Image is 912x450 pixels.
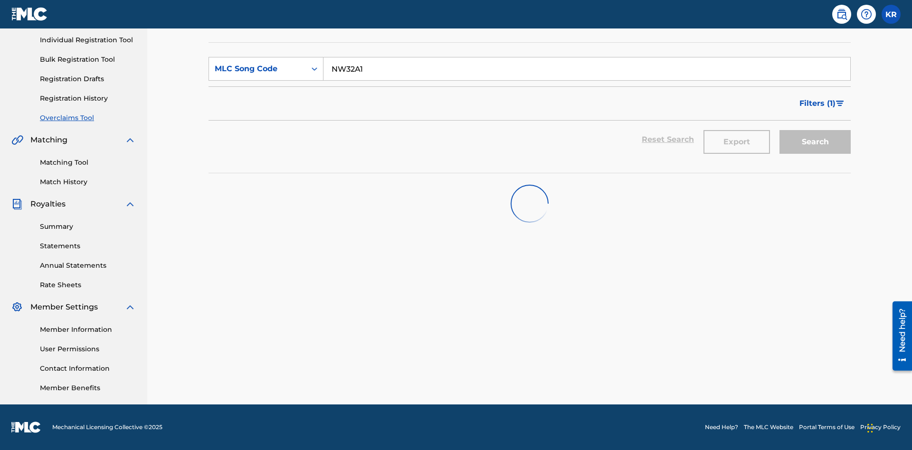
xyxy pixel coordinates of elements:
[124,301,136,313] img: expand
[40,261,136,271] a: Annual Statements
[799,98,836,109] span: Filters ( 1 )
[864,404,912,450] iframe: Chat Widget
[215,63,300,75] div: MLC Song Code
[11,198,23,210] img: Royalties
[40,325,136,335] a: Member Information
[40,280,136,290] a: Rate Sheets
[705,423,738,431] a: Need Help?
[40,113,136,123] a: Overclaims Tool
[40,241,136,251] a: Statements
[836,101,844,106] img: filter
[40,383,136,393] a: Member Benefits
[40,222,136,232] a: Summary
[836,9,847,20] img: search
[885,298,912,375] iframe: Resource Center
[124,198,136,210] img: expand
[40,94,136,103] a: Registration History
[30,198,66,210] span: Royalties
[40,74,136,84] a: Registration Drafts
[11,134,23,146] img: Matching
[40,344,136,354] a: User Permissions
[794,92,851,115] button: Filters (1)
[11,7,48,21] img: MLC Logo
[30,301,98,313] span: Member Settings
[857,5,876,24] div: Help
[40,364,136,374] a: Contact Information
[860,423,901,431] a: Privacy Policy
[40,55,136,65] a: Bulk Registration Tool
[11,301,23,313] img: Member Settings
[124,134,136,146] img: expand
[209,57,851,159] form: Search Form
[882,5,901,24] div: User Menu
[511,185,549,223] img: preloader
[52,423,162,431] span: Mechanical Licensing Collective © 2025
[867,414,873,442] div: Drag
[40,177,136,187] a: Match History
[744,423,793,431] a: The MLC Website
[861,9,872,20] img: help
[11,422,41,433] img: logo
[40,158,136,168] a: Matching Tool
[30,134,67,146] span: Matching
[799,423,855,431] a: Portal Terms of Use
[832,5,851,24] a: Public Search
[40,35,136,45] a: Individual Registration Tool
